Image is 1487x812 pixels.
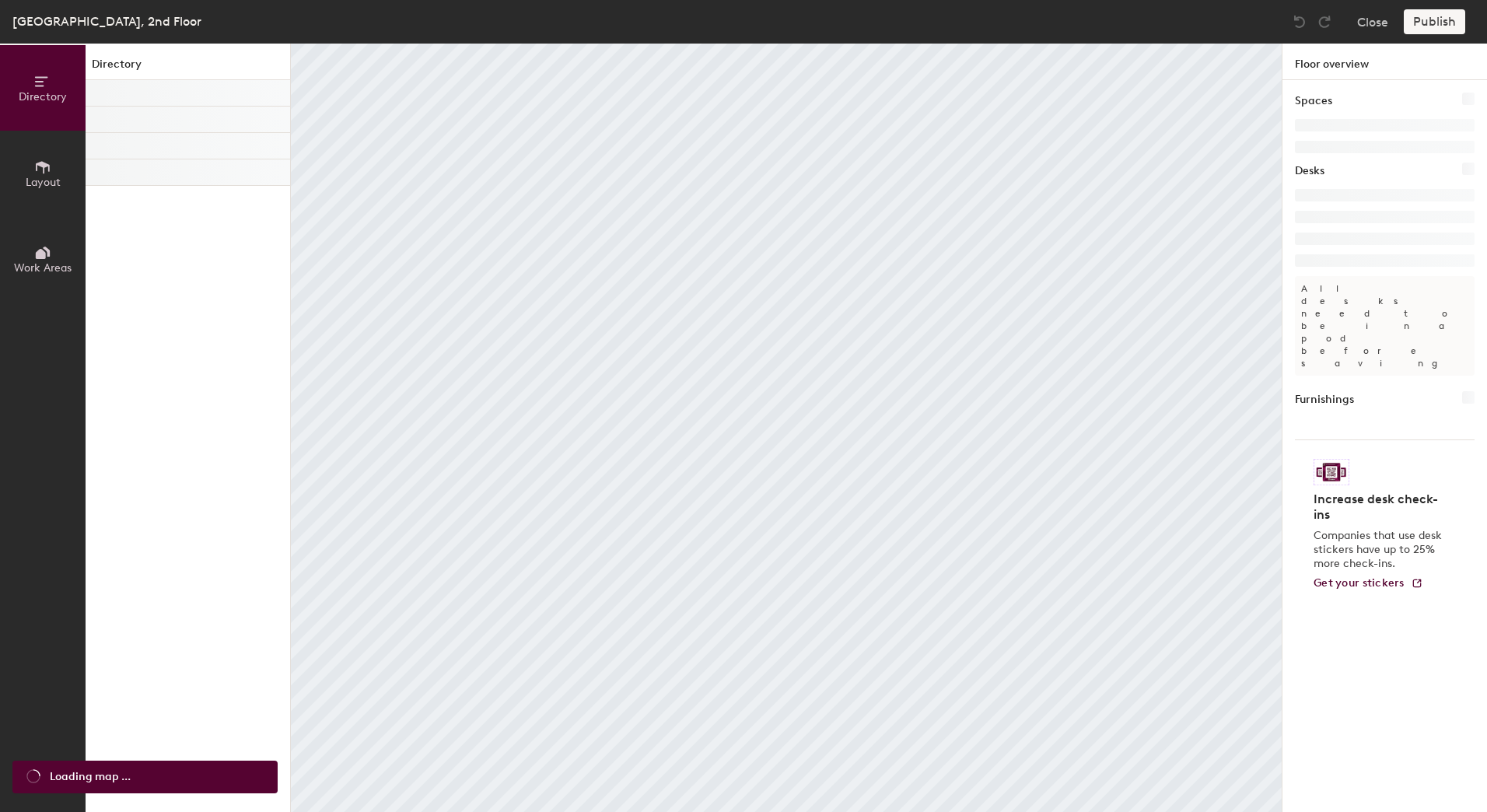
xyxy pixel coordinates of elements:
img: Sticker logo [1314,459,1349,485]
button: Close [1357,9,1388,34]
p: All desks need to be in a pod before saving [1295,276,1475,376]
a: Get your stickers [1314,577,1423,590]
span: Loading map ... [50,768,131,786]
h1: Floor overview [1282,44,1487,80]
h1: Desks [1295,163,1324,180]
canvas: Map [291,44,1282,812]
span: Work Areas [14,261,72,275]
p: Companies that use desk stickers have up to 25% more check-ins. [1314,529,1447,571]
span: Layout [26,176,61,189]
div: [GEOGRAPHIC_DATA], 2nd Floor [12,12,201,31]
img: Redo [1317,14,1332,30]
h1: Spaces [1295,93,1332,110]
h1: Directory [86,56,290,80]
h4: Increase desk check-ins [1314,492,1447,523]
span: Get your stickers [1314,576,1405,590]
h1: Furnishings [1295,391,1354,408]
img: Undo [1292,14,1307,30]
span: Directory [19,90,67,103]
